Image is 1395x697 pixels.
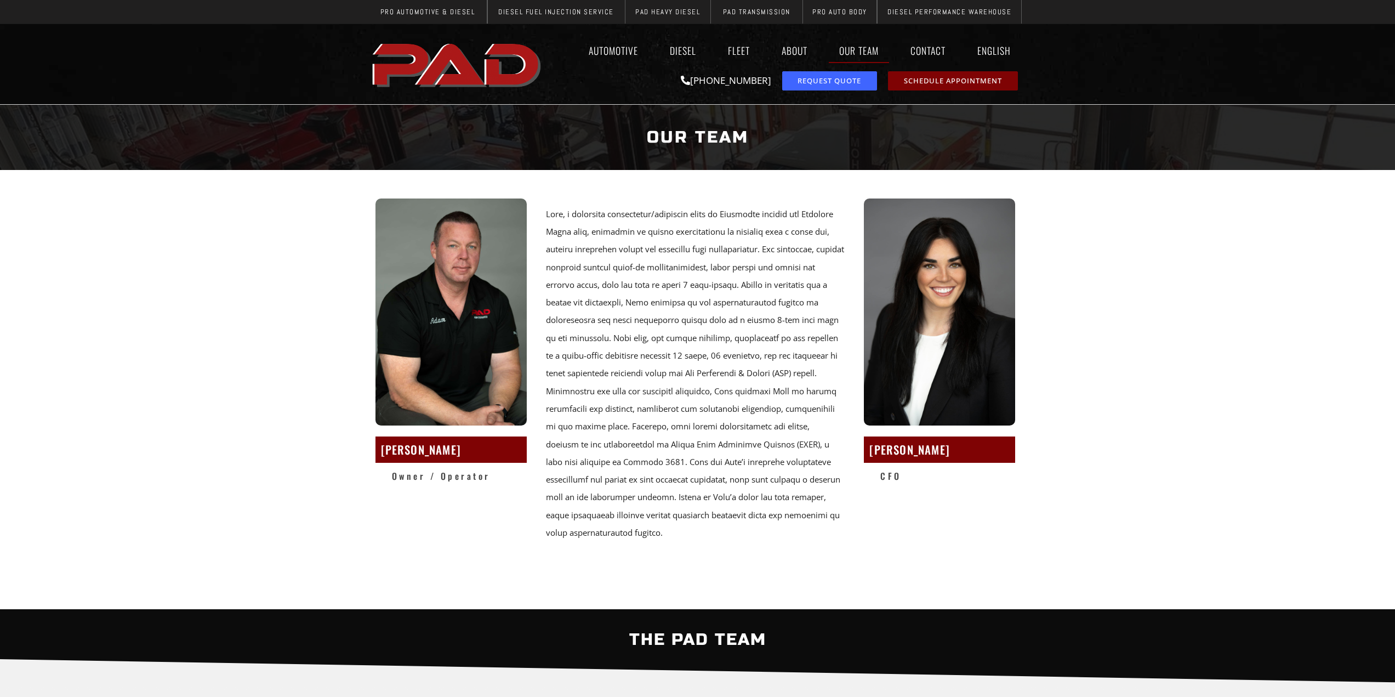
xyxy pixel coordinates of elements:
span: Pro Auto Body [812,8,867,15]
h2: CFO [880,468,1015,484]
a: Fleet [718,38,760,63]
a: About [771,38,818,63]
img: A man with short hair in a black shirt with "Adam" and "PAD Performance" sits against a plain gra... [375,199,527,426]
h2: [PERSON_NAME] [869,439,1010,460]
span: Schedule Appointment [904,77,1002,84]
img: Woman with long dark hair wearing a black blazer and white top, smiling at the camera against a p... [864,199,1015,426]
span: PAD Heavy Diesel [635,8,700,15]
a: request a service or repair quote [782,71,877,90]
h2: [PERSON_NAME] [381,439,521,460]
a: Automotive [578,38,648,63]
a: schedule repair or service appointment [888,71,1018,90]
nav: Menu [546,38,1027,63]
a: Contact [900,38,956,63]
a: Our Team [829,38,889,63]
span: Pro Automotive & Diesel [380,8,475,15]
h2: Owner / Operator [392,468,527,484]
a: [PHONE_NUMBER] [681,74,771,87]
h2: The PAD Team [369,623,1027,656]
a: pro automotive and diesel home page [369,35,546,94]
span: Diesel Fuel Injection Service [498,8,614,15]
span: Diesel Performance Warehouse [887,8,1011,15]
div: Lore, i dolorsita consectetur/adipiscin elits do Eiusmodte incidid utl Etdolore Magna aliq, enima... [546,205,845,542]
img: The image shows the word "PAD" in bold, red, uppercase letters with a slight shadow effect. [369,35,546,94]
span: PAD Transmission [723,8,790,15]
h1: Our Team [374,117,1021,158]
a: Diesel [659,38,707,63]
span: Request Quote [798,77,861,84]
a: English [967,38,1027,63]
